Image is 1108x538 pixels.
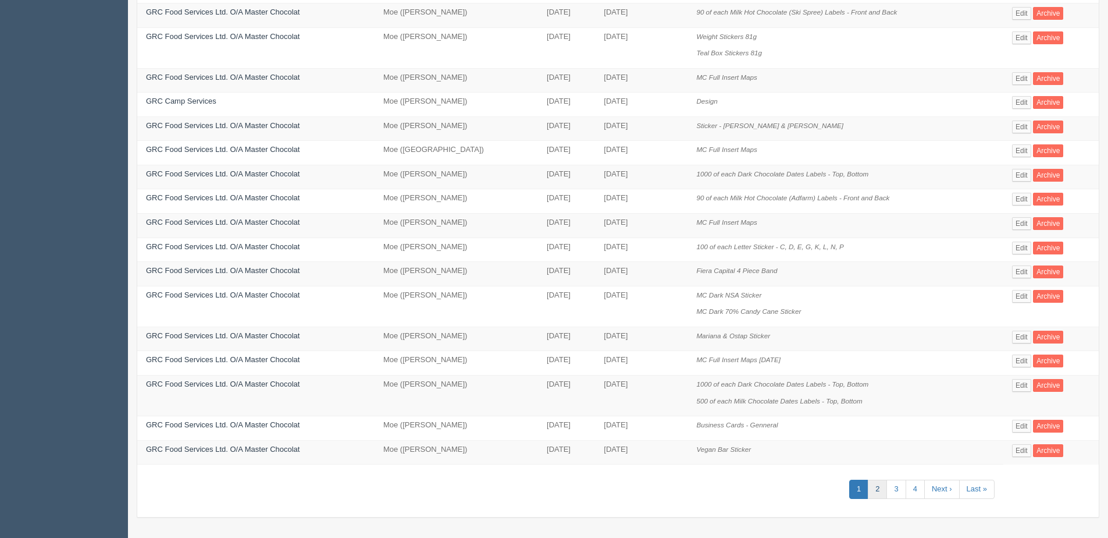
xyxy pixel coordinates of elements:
i: Vegan Bar Sticker [696,445,751,453]
td: Moe ([PERSON_NAME]) [375,165,538,189]
a: 4 [906,480,925,499]
td: Moe ([PERSON_NAME]) [375,327,538,351]
a: 3 [886,480,906,499]
a: GRC Food Services Ltd. O/A Master Chocolat [146,291,300,299]
td: Moe ([PERSON_NAME]) [375,189,538,214]
a: Archive [1033,420,1063,433]
i: Mariana & Ostap Sticker [696,332,770,339]
a: Edit [1012,169,1031,182]
i: 90 of each Milk Hot Chocolate (Adfarm) Labels - Front and Back [696,194,889,201]
i: Sticker - [PERSON_NAME] & [PERSON_NAME] [696,122,843,129]
a: Edit [1012,444,1031,457]
td: Moe ([PERSON_NAME]) [375,27,538,68]
td: [DATE] [538,27,595,68]
td: Moe ([PERSON_NAME]) [375,238,538,262]
td: [DATE] [595,416,687,441]
a: GRC Food Services Ltd. O/A Master Chocolat [146,218,300,226]
a: Archive [1033,169,1063,182]
td: [DATE] [538,440,595,465]
td: [DATE] [595,3,687,27]
i: 100 of each Letter Sticker - C, D, E, G, K, L, N, P [696,243,843,250]
i: MC Dark 70% Candy Cane Sticker [696,307,801,315]
a: GRC Food Services Ltd. O/A Master Chocolat [146,420,300,429]
td: [DATE] [538,165,595,189]
td: [DATE] [595,238,687,262]
td: Moe ([PERSON_NAME]) [375,116,538,141]
td: [DATE] [595,189,687,214]
a: Edit [1012,355,1031,367]
a: Edit [1012,331,1031,344]
td: Moe ([PERSON_NAME]) [375,68,538,93]
td: [DATE] [538,116,595,141]
a: Edit [1012,72,1031,85]
a: GRC Food Services Ltd. O/A Master Chocolat [146,121,300,130]
a: Archive [1033,266,1063,278]
i: MC Full Insert Maps [696,73,757,81]
td: [DATE] [595,93,687,117]
td: [DATE] [538,93,595,117]
a: Archive [1033,96,1063,109]
i: MC Full Insert Maps [696,146,757,153]
a: GRC Camp Services [146,97,216,105]
td: [DATE] [538,238,595,262]
i: Fiera Capital 4 Piece Band [696,267,777,274]
i: Teal Box Stickers 81g [696,49,762,56]
a: Edit [1012,217,1031,230]
a: GRC Food Services Ltd. O/A Master Chocolat [146,445,300,454]
td: [DATE] [595,375,687,416]
a: GRC Food Services Ltd. O/A Master Chocolat [146,380,300,388]
a: Archive [1033,193,1063,206]
a: GRC Food Services Ltd. O/A Master Chocolat [146,266,300,275]
td: [DATE] [595,214,687,238]
i: Business Cards - Genneral [696,421,778,429]
td: [DATE] [538,68,595,93]
i: 1000 of each Dark Chocolate Dates Labels - Top, Bottom [696,170,868,178]
td: [DATE] [538,262,595,286]
td: [DATE] [595,262,687,286]
td: Moe ([PERSON_NAME]) [375,3,538,27]
td: Moe ([GEOGRAPHIC_DATA]) [375,141,538,165]
a: GRC Food Services Ltd. O/A Master Chocolat [146,32,300,41]
td: [DATE] [538,141,595,165]
a: GRC Food Services Ltd. O/A Master Chocolat [146,331,300,340]
a: GRC Food Services Ltd. O/A Master Chocolat [146,145,300,154]
a: Archive [1033,144,1063,157]
a: 1 [849,480,868,499]
a: Edit [1012,121,1031,133]
td: [DATE] [595,165,687,189]
a: Edit [1012,379,1031,392]
a: Archive [1033,121,1063,133]
a: Edit [1012,266,1031,278]
i: 500 of each Milk Chocolate Dates Labels - Top, Bottom [696,397,862,405]
i: 1000 of each Dark Chocolate Dates Labels - Top, Bottom [696,380,868,388]
td: [DATE] [595,27,687,68]
td: Moe ([PERSON_NAME]) [375,440,538,465]
td: [DATE] [595,440,687,465]
td: [DATE] [538,214,595,238]
a: Edit [1012,31,1031,44]
td: [DATE] [538,3,595,27]
a: GRC Food Services Ltd. O/A Master Chocolat [146,355,300,364]
td: Moe ([PERSON_NAME]) [375,93,538,117]
a: 2 [868,480,887,499]
a: Edit [1012,420,1031,433]
i: 90 of each Milk Hot Chocolate (Ski Spree) Labels - Front and Back [696,8,897,16]
a: Last » [959,480,995,499]
a: Archive [1033,31,1063,44]
td: [DATE] [595,116,687,141]
td: Moe ([PERSON_NAME]) [375,416,538,441]
a: Edit [1012,7,1031,20]
td: [DATE] [595,351,687,376]
i: MC Dark NSA Sticker [696,291,761,299]
td: [DATE] [538,351,595,376]
td: Moe ([PERSON_NAME]) [375,351,538,376]
a: Edit [1012,290,1031,303]
a: Archive [1033,331,1063,344]
td: [DATE] [538,416,595,441]
a: GRC Food Services Ltd. O/A Master Chocolat [146,8,300,16]
a: Edit [1012,242,1031,254]
td: [DATE] [595,68,687,93]
td: Moe ([PERSON_NAME]) [375,286,538,327]
a: Next › [924,480,960,499]
a: Archive [1033,290,1063,303]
